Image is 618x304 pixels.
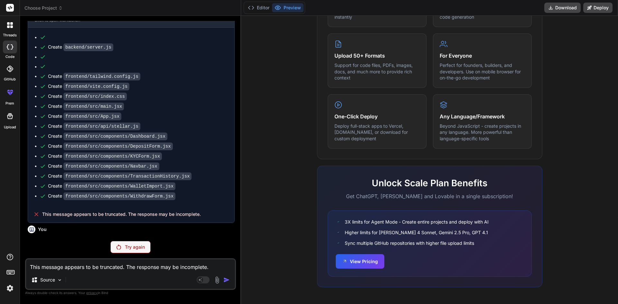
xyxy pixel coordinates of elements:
[40,277,55,283] p: Source
[63,182,175,190] code: frontend/src/components/WalletImport.jsx
[440,52,525,60] h4: For Everyone
[63,73,140,80] code: frontend/tailwind.config.js
[125,244,145,250] p: Try again
[63,83,129,90] code: frontend/vite.config.js
[345,229,488,236] span: Higher limits for [PERSON_NAME] 4 Sonnet, Gemini 2.5 Pro, GPT 4.1
[345,218,489,225] span: 3X limits for Agent Mode - Create entire projects and deploy with AI
[86,291,98,295] span: privacy
[223,277,230,283] img: icon
[48,44,113,51] div: Create
[48,153,162,160] div: Create
[440,123,525,142] p: Beyond JavaScript - create projects in any language. More powerful than language-specific tools
[63,113,121,120] code: frontend/src/App.jsx
[48,133,167,140] div: Create
[117,244,121,250] img: Retry
[48,73,140,80] div: Create
[328,176,532,190] h2: Unlock Scale Plan Benefits
[42,211,201,217] span: This message appears to be truncated. The response may be incomplete.
[48,93,127,100] div: Create
[334,123,420,142] p: Deploy full-stack apps to Vercel, [DOMAIN_NAME], or download for custom deployment
[336,254,384,269] button: View Pricing
[25,290,236,296] p: Always double-check its answers. Your in Bind
[63,162,159,170] code: frontend/src/components/Navbar.jsx
[63,143,173,150] code: frontend/src/components/DepositForm.jsx
[63,133,167,140] code: frontend/src/components/Dashboard.jsx
[48,113,121,120] div: Create
[63,152,162,160] code: frontend/src/components/KYCForm.jsx
[583,3,613,13] button: Deploy
[63,103,124,110] code: frontend/src/main.jsx
[48,143,173,150] div: Create
[48,183,175,189] div: Create
[63,93,127,100] code: frontend/src/index.css
[334,52,420,60] h4: Upload 50+ Formats
[48,193,175,199] div: Create
[63,172,192,180] code: frontend/src/components/TransactionHistory.jsx
[328,192,532,200] p: Get ChatGPT, [PERSON_NAME] and Lovable in a single subscription!
[63,43,113,51] code: backend/server.js
[63,192,175,200] code: frontend/src/components/WithdrawForm.jsx
[334,113,420,120] h4: One-Click Deploy
[48,83,129,90] div: Create
[38,226,47,233] h6: You
[345,240,474,246] span: Sync multiple GitHub repositories with higher file upload limits
[3,32,17,38] label: threads
[334,62,420,81] p: Support for code files, PDFs, images, docs, and much more to provide rich context
[544,3,581,13] button: Download
[213,276,221,284] img: attachment
[440,62,525,81] p: Perfect for founders, builders, and developers. Use on mobile browser for on-the-go development
[48,103,124,110] div: Create
[4,124,16,130] label: Upload
[24,5,63,11] span: Choose Project
[57,277,62,283] img: Pick Models
[4,77,16,82] label: GitHub
[63,123,140,130] code: frontend/src/api/stellar.js
[48,123,140,130] div: Create
[5,54,14,60] label: code
[272,3,304,12] button: Preview
[440,113,525,120] h4: Any Language/Framework
[48,173,192,180] div: Create
[48,163,159,170] div: Create
[5,283,15,294] img: settings
[5,101,14,106] label: prem
[245,3,272,12] button: Editor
